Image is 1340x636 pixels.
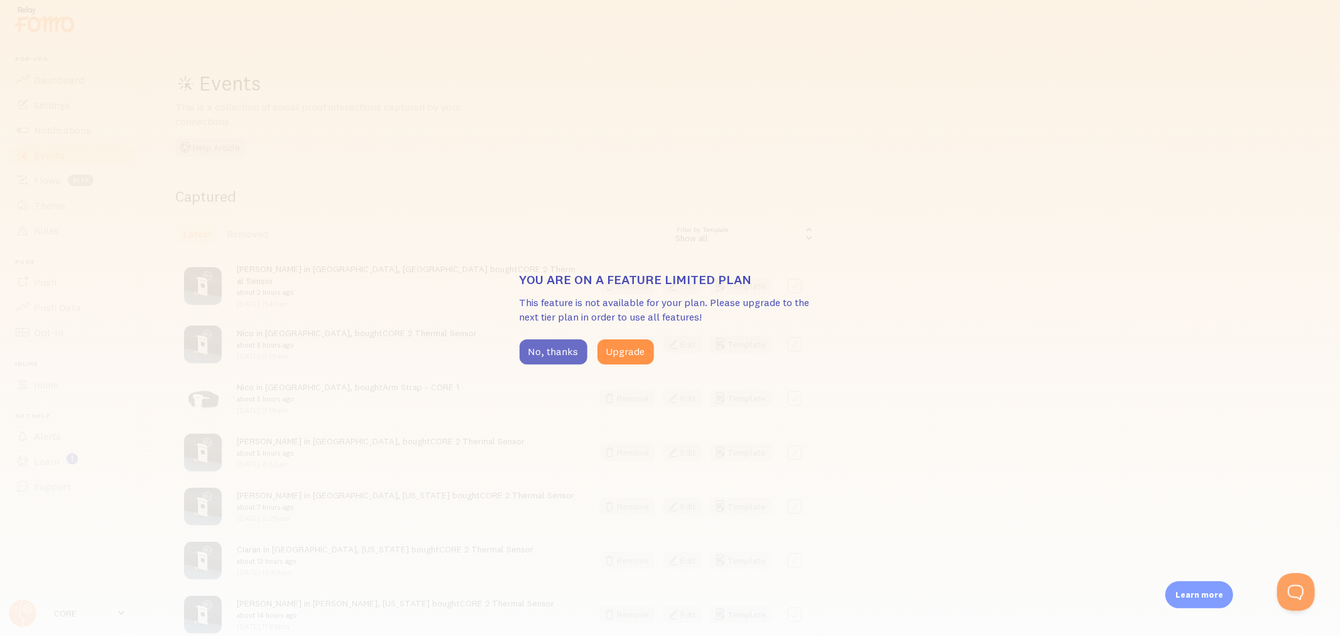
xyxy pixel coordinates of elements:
[1277,573,1315,611] iframe: Help Scout Beacon - Open
[520,295,821,324] p: This feature is not available for your plan. Please upgrade to the next tier plan in order to use...
[1165,581,1233,608] div: Learn more
[1175,589,1223,601] p: Learn more
[597,339,654,365] button: Upgrade
[520,339,587,365] button: No, thanks
[520,271,821,288] h3: You are on a feature limited plan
